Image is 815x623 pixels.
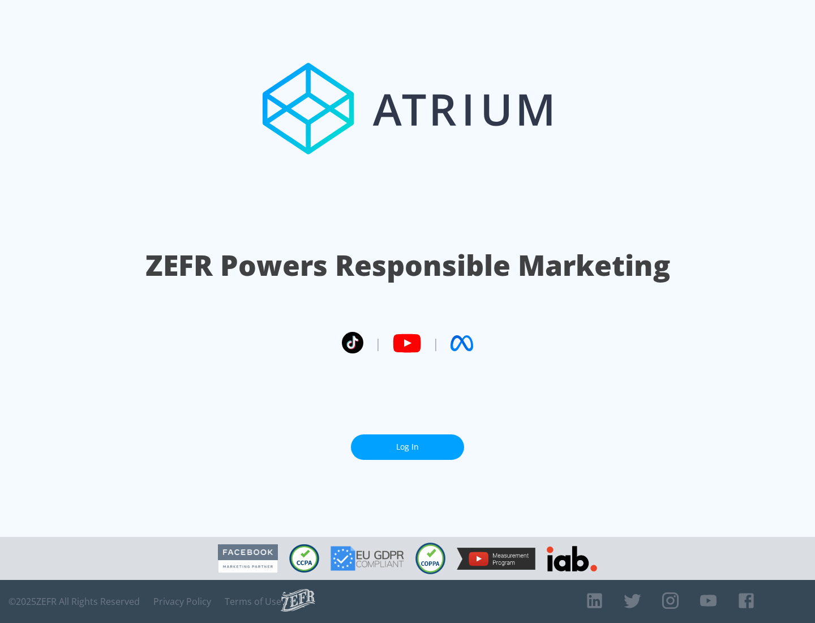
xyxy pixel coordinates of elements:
img: GDPR Compliant [331,546,404,571]
img: CCPA Compliant [289,544,319,573]
span: © 2025 ZEFR All Rights Reserved [8,596,140,607]
img: IAB [547,546,597,571]
img: YouTube Measurement Program [457,548,535,570]
span: | [375,335,381,352]
span: | [432,335,439,352]
h1: ZEFR Powers Responsible Marketing [145,246,670,285]
img: COPPA Compliant [415,543,445,574]
a: Privacy Policy [153,596,211,607]
a: Log In [351,434,464,460]
img: Facebook Marketing Partner [218,544,278,573]
a: Terms of Use [225,596,281,607]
